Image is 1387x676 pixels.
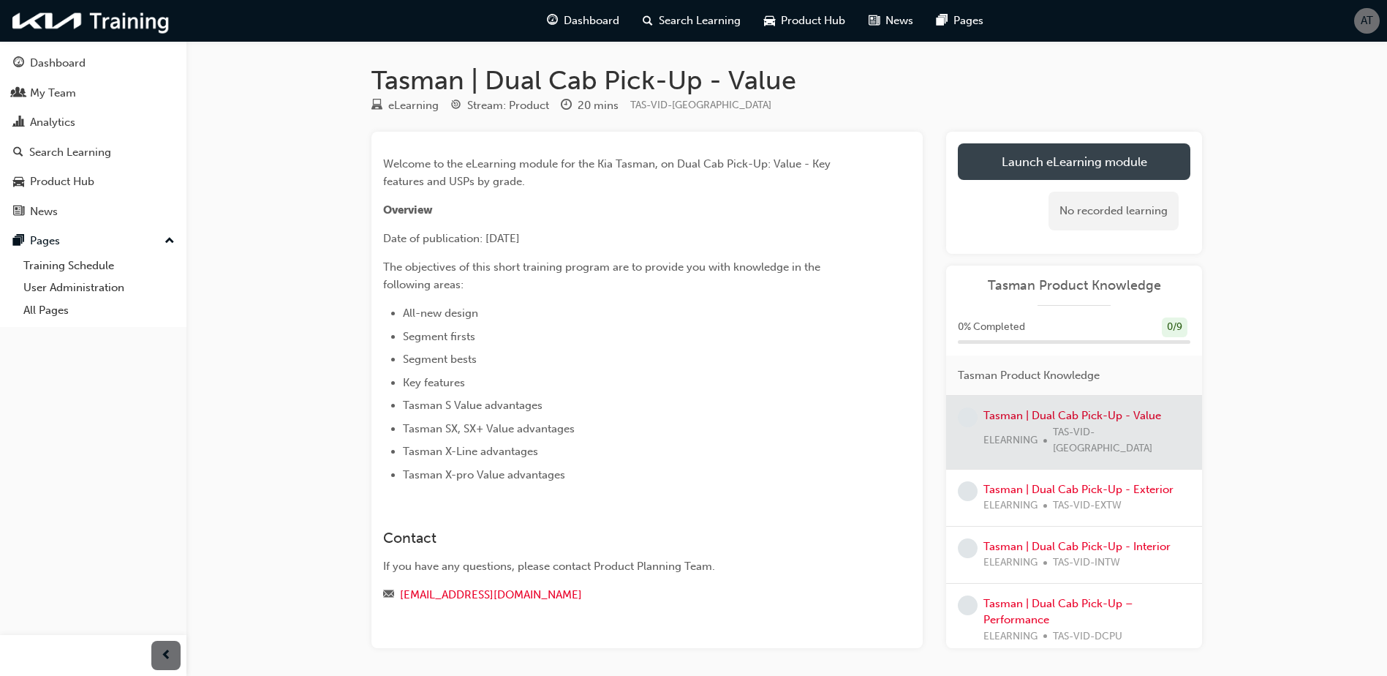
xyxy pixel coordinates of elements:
div: Pages [30,233,60,249]
a: User Administration [18,277,181,299]
div: Search Learning [29,144,111,161]
a: Launch eLearning module [958,143,1190,180]
div: 20 mins [578,97,619,114]
a: Tasman | Dual Cab Pick-Up - Exterior [983,483,1174,496]
span: news-icon [869,12,880,30]
div: Duration [561,97,619,115]
button: DashboardMy TeamAnalyticsSearch LearningProduct HubNews [6,47,181,228]
span: ELEARNING [983,628,1038,645]
button: Pages [6,228,181,255]
span: up-icon [165,232,175,251]
div: Product Hub [30,173,94,190]
a: Analytics [6,109,181,136]
span: car-icon [764,12,775,30]
h3: Contact [383,530,858,547]
a: Tasman Product Knowledge [958,277,1190,294]
a: My Team [6,80,181,107]
span: Tasman X-Line advantages [403,445,538,458]
span: search-icon [643,12,653,30]
span: Segment firsts [403,330,475,343]
span: Dashboard [564,12,619,29]
span: News [885,12,913,29]
span: pages-icon [13,235,24,248]
span: pages-icon [937,12,948,30]
span: Segment bests [403,353,477,366]
a: car-iconProduct Hub [752,6,857,36]
span: car-icon [13,176,24,189]
a: Training Schedule [18,255,181,277]
span: people-icon [13,87,24,100]
h1: Tasman | Dual Cab Pick-Up - Value [371,64,1202,97]
img: kia-training [7,6,175,36]
span: learningRecordVerb_NONE-icon [958,596,978,615]
span: target-icon [450,99,461,113]
span: Pages [953,12,983,29]
a: Tasman | Dual Cab Pick-Up - Interior [983,540,1171,553]
a: All Pages [18,299,181,322]
button: AT [1354,8,1380,34]
span: learningRecordVerb_NONE-icon [958,538,978,558]
span: ELEARNING [983,555,1038,571]
span: Learning resource code [630,99,771,111]
span: learningRecordVerb_NONE-icon [958,481,978,501]
a: [EMAIL_ADDRESS][DOMAIN_NAME] [400,588,582,601]
span: TAS-VID-EXTW [1053,497,1122,514]
a: guage-iconDashboard [535,6,631,36]
div: Stream: Product [467,97,549,114]
div: 0 / 9 [1162,318,1187,337]
span: Key features [403,376,465,389]
span: news-icon [13,206,24,219]
a: Tasman | Dual Cab Pick-Up – Performance [983,597,1133,627]
span: All-new design [403,307,478,320]
span: email-icon [383,589,394,602]
span: Product Hub [781,12,845,29]
span: Tasman SX, SX+ Value advantages [403,422,575,435]
span: AT [1361,12,1373,29]
div: My Team [30,85,76,102]
div: News [30,203,58,220]
span: prev-icon [161,647,172,665]
span: learningResourceType_ELEARNING-icon [371,99,382,113]
div: Type [371,97,439,115]
span: The objectives of this short training program are to provide you with knowledge in the following ... [383,260,823,291]
span: clock-icon [561,99,572,113]
div: No recorded learning [1048,192,1179,230]
a: pages-iconPages [925,6,995,36]
span: Search Learning [659,12,741,29]
span: Overview [383,203,433,217]
a: News [6,198,181,225]
span: TAS-VID-INTW [1053,555,1120,571]
a: Product Hub [6,168,181,195]
a: news-iconNews [857,6,925,36]
span: Tasman Product Knowledge [958,367,1100,384]
span: guage-icon [547,12,558,30]
span: guage-icon [13,57,24,70]
span: Tasman X-pro Value advantages [403,468,565,481]
div: eLearning [388,97,439,114]
div: Analytics [30,114,75,131]
span: search-icon [13,146,23,159]
div: Dashboard [30,55,86,72]
a: search-iconSearch Learning [631,6,752,36]
span: learningRecordVerb_NONE-icon [958,408,978,427]
span: 0 % Completed [958,319,1025,336]
span: Date of publication: [DATE] [383,232,520,245]
span: Welcome to the eLearning module for the Kia Tasman, on Dual Cab Pick-Up: Value - Key features and... [383,157,834,188]
span: Tasman S Value advantages [403,399,543,412]
a: Search Learning [6,139,181,166]
span: ELEARNING [983,497,1038,514]
span: TAS-VID-DCPU [1053,628,1122,645]
div: If you have any questions, please contact Product Planning Team. [383,558,858,575]
div: Stream [450,97,549,115]
div: Email [383,586,858,604]
a: Dashboard [6,50,181,77]
span: chart-icon [13,116,24,129]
